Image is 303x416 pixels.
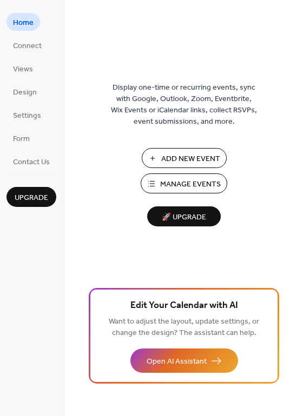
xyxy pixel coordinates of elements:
[147,206,221,226] button: 🚀 Upgrade
[6,106,48,124] a: Settings
[13,110,41,122] span: Settings
[6,36,48,54] a: Connect
[161,153,220,165] span: Add New Event
[160,179,221,190] span: Manage Events
[142,148,227,168] button: Add New Event
[13,87,37,98] span: Design
[6,13,40,31] a: Home
[6,83,43,100] a: Design
[130,348,238,373] button: Open AI Assistant
[154,210,214,225] span: 🚀 Upgrade
[13,64,33,75] span: Views
[130,298,238,313] span: Edit Your Calendar with AI
[15,192,48,204] span: Upgrade
[147,356,207,367] span: Open AI Assistant
[13,41,42,52] span: Connect
[13,133,30,145] span: Form
[141,173,227,193] button: Manage Events
[111,82,257,128] span: Display one-time or recurring events, sync with Google, Outlook, Zoom, Eventbrite, Wix Events or ...
[6,187,56,207] button: Upgrade
[109,314,259,340] span: Want to adjust the layout, update settings, or change the design? The assistant can help.
[6,59,39,77] a: Views
[6,152,56,170] a: Contact Us
[13,157,50,168] span: Contact Us
[6,129,36,147] a: Form
[13,17,34,29] span: Home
